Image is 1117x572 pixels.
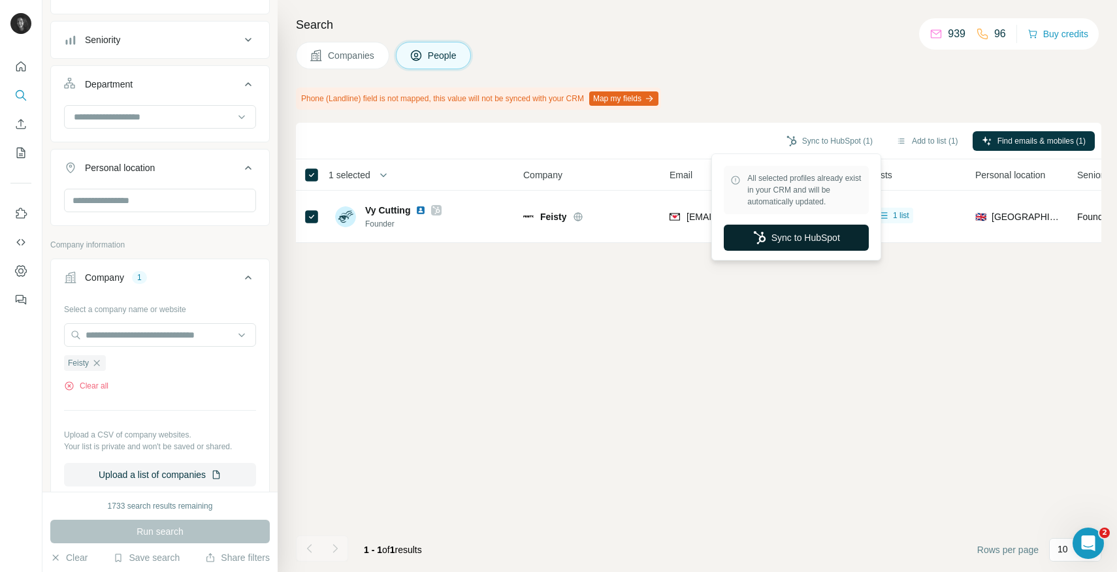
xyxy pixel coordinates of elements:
[1058,543,1068,556] p: 10
[1077,212,1111,222] span: Founder
[51,262,269,298] button: Company1
[994,26,1006,42] p: 96
[108,500,213,512] div: 1733 search results remaining
[670,210,680,223] img: provider findymail logo
[724,225,869,251] button: Sync to HubSpot
[1028,25,1088,43] button: Buy credits
[540,210,566,223] span: Feisty
[113,551,180,564] button: Save search
[64,298,256,315] div: Select a company name or website
[777,131,882,151] button: Sync to HubSpot (1)
[85,78,133,91] div: Department
[687,212,841,222] span: [EMAIL_ADDRESS][DOMAIN_NAME]
[997,135,1086,147] span: Find emails & mobiles (1)
[132,272,147,283] div: 1
[10,141,31,165] button: My lists
[1077,168,1112,182] span: Seniority
[10,13,31,34] img: Avatar
[85,271,124,284] div: Company
[10,288,31,311] button: Feedback
[428,49,458,62] span: People
[973,131,1095,151] button: Find emails & mobiles (1)
[364,545,382,555] span: 1 - 1
[365,204,410,217] span: Vy Cutting
[747,172,862,208] span: All selected profiles already exist in your CRM and will be automatically updated.
[992,210,1061,223] span: [GEOGRAPHIC_DATA]
[948,26,965,42] p: 939
[64,463,256,486] button: Upload a list of companies
[335,206,356,227] img: Avatar
[64,429,256,441] p: Upload a CSV of company websites.
[10,230,31,254] button: Use Surfe API
[296,87,661,110] div: Phone (Landline) field is not mapped, this value will not be synced with your CRM
[51,69,269,105] button: Department
[887,131,967,151] button: Add to list (1)
[329,168,370,182] span: 1 selected
[523,168,562,182] span: Company
[205,551,270,564] button: Share filters
[10,202,31,225] button: Use Surfe on LinkedIn
[64,441,256,453] p: Your list is private and won't be saved or shared.
[64,380,108,392] button: Clear all
[523,215,534,217] img: Logo of Feisty
[296,16,1101,34] h4: Search
[977,543,1039,556] span: Rows per page
[589,91,658,106] button: Map my fields
[10,259,31,283] button: Dashboard
[390,545,395,555] span: 1
[10,84,31,107] button: Search
[85,161,155,174] div: Personal location
[382,545,390,555] span: of
[10,112,31,136] button: Enrich CSV
[364,545,422,555] span: results
[1073,528,1104,559] iframe: Intercom live chat
[51,24,269,56] button: Seniority
[975,168,1045,182] span: Personal location
[873,168,892,182] span: Lists
[415,205,426,215] img: LinkedIn logo
[10,55,31,78] button: Quick start
[365,218,442,230] span: Founder
[51,152,269,189] button: Personal location
[670,168,692,182] span: Email
[328,49,376,62] span: Companies
[975,210,986,223] span: 🇬🇧
[85,33,120,46] div: Seniority
[1099,528,1110,538] span: 2
[893,210,909,221] span: 1 list
[50,239,270,251] p: Company information
[50,551,88,564] button: Clear
[68,357,89,369] span: Feisty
